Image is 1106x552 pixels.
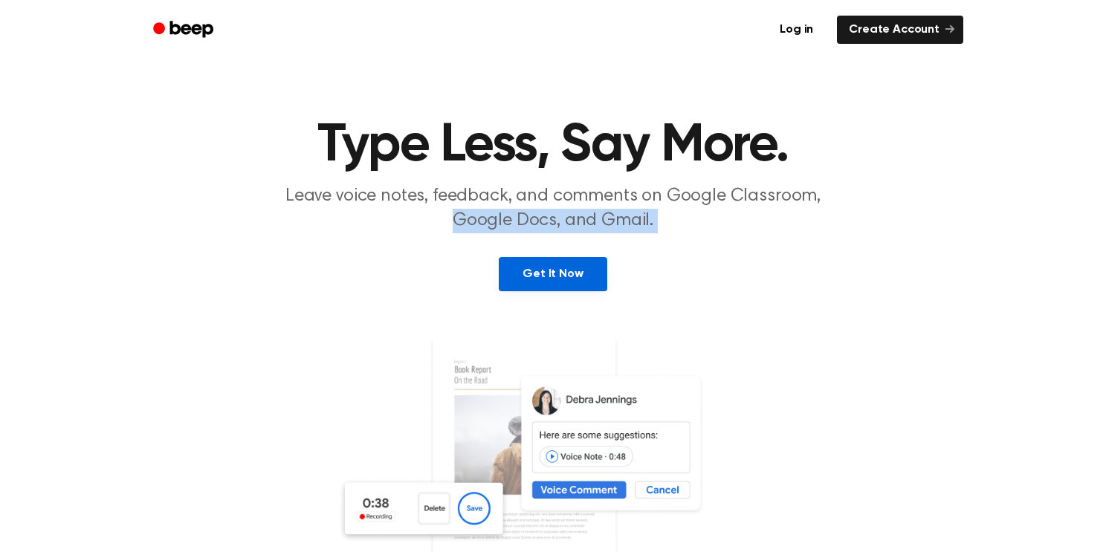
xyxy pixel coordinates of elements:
[499,257,607,291] a: Get It Now
[837,16,963,44] a: Create Account
[172,119,934,172] h1: Type Less, Say More.
[268,184,838,233] p: Leave voice notes, feedback, and comments on Google Classroom, Google Docs, and Gmail.
[143,16,227,45] a: Beep
[765,13,828,47] a: Log in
